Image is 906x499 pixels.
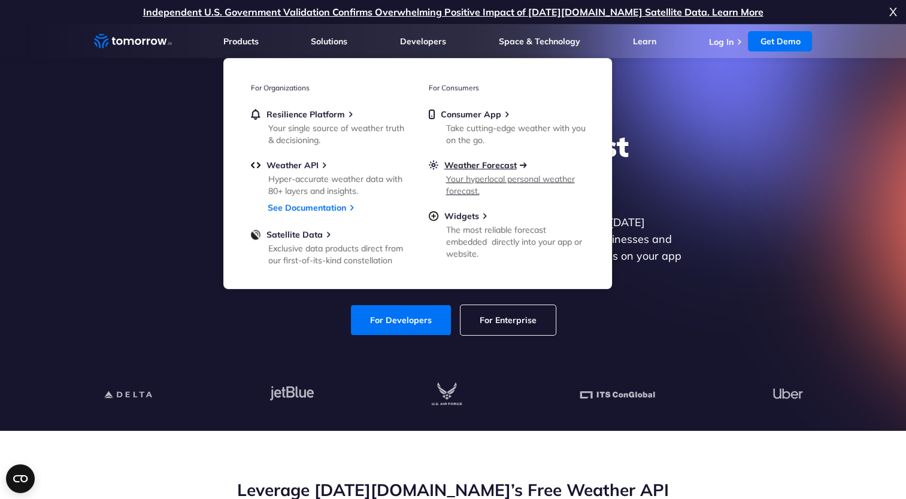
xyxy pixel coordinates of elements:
img: bell.svg [251,109,260,120]
h3: For Organizations [251,83,407,92]
div: Take cutting-edge weather with you on the go. [446,122,586,146]
div: The most reliable forecast embedded directly into your app or website. [446,224,586,260]
span: Consumer App [441,109,501,120]
a: Weather ForecastYour hyperlocal personal weather forecast. [429,160,584,194]
a: Satellite DataExclusive data products direct from our first-of-its-kind constellation [251,229,407,264]
h3: For Consumers [429,83,584,92]
a: Home link [94,32,172,50]
a: WidgetsThe most reliable forecast embedded directly into your app or website. [429,211,584,257]
span: Resilience Platform [266,109,345,120]
span: Satellite Data [266,229,323,240]
a: Products [223,36,259,47]
a: For Enterprise [460,305,556,335]
a: Get Demo [748,31,812,51]
a: See Documentation [268,202,346,213]
div: Your hyperlocal personal weather forecast. [446,173,586,197]
img: mobile.svg [429,109,435,120]
img: plus-circle.svg [429,211,438,221]
a: Consumer AppTake cutting-edge weather with you on the go. [429,109,584,144]
div: Your single source of weather truth & decisioning. [268,122,408,146]
img: api.svg [251,160,260,171]
a: Learn [633,36,656,47]
a: Solutions [311,36,347,47]
button: Open CMP widget [6,464,35,493]
img: sun.svg [429,160,438,171]
a: Space & Technology [499,36,580,47]
span: Weather Forecast [444,160,517,171]
a: Independent U.S. Government Validation Confirms Overwhelming Positive Impact of [DATE][DOMAIN_NAM... [143,6,763,18]
a: Log In [708,36,733,47]
a: Weather APIHyper-accurate weather data with 80+ layers and insights. [251,160,407,194]
img: satellite-data-menu.png [251,229,260,240]
span: Widgets [444,211,479,221]
a: Developers [400,36,446,47]
a: For Developers [351,305,451,335]
div: Exclusive data products direct from our first-of-its-kind constellation [268,242,408,266]
h1: Explore the World’s Best Weather API [222,128,684,200]
span: Weather API [266,160,319,171]
p: Get reliable and precise weather data through our free API. Count on [DATE][DOMAIN_NAME] for quic... [222,214,684,281]
div: Hyper-accurate weather data with 80+ layers and insights. [268,173,408,197]
a: Resilience PlatformYour single source of weather truth & decisioning. [251,109,407,144]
